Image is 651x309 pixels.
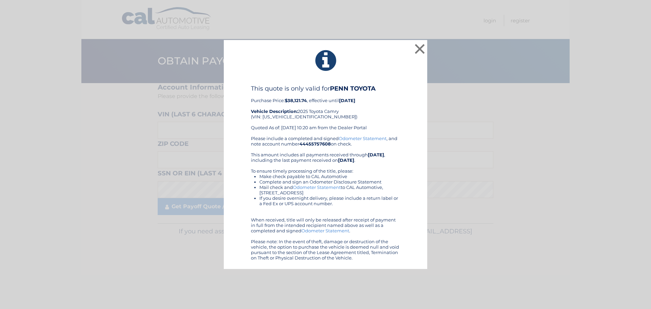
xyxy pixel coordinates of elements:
h4: This quote is only valid for [251,85,400,92]
a: Odometer Statement [339,136,387,141]
b: PENN TOYOTA [330,85,376,92]
button: × [413,42,427,56]
li: Mail check and to CAL Automotive, [STREET_ADDRESS] [259,185,400,195]
div: Purchase Price: , effective until 2025 Toyota Camry (VIN: [US_VEHICLE_IDENTIFICATION_NUMBER]) Quo... [251,85,400,136]
b: [DATE] [339,98,355,103]
li: Make check payable to CAL Automotive [259,174,400,179]
b: [DATE] [338,157,354,163]
li: If you desire overnight delivery, please include a return label or a Fed Ex or UPS account number. [259,195,400,206]
b: $38,121.74 [285,98,307,103]
a: Odometer Statement [293,185,341,190]
a: Odometer Statement [301,228,349,233]
li: Complete and sign an Odometer Disclosure Statement [259,179,400,185]
b: 44455757608 [299,141,331,147]
b: [DATE] [368,152,384,157]
strong: Vehicle Description: [251,109,298,114]
div: Please include a completed and signed , and note account number on check. This amount includes al... [251,136,400,260]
